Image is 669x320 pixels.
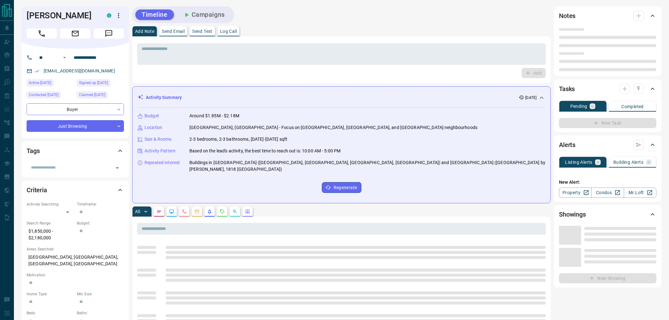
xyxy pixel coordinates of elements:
svg: Lead Browsing Activity [169,209,174,214]
p: Based on the lead's activity, the best time to reach out is: 10:00 AM - 5:00 PM [189,148,341,154]
button: Open [61,54,68,61]
span: Claimed [DATE] [79,92,105,98]
div: Alerts [559,137,656,152]
span: Email [60,28,90,39]
svg: Notes [157,209,162,214]
p: Activity Pattern [144,148,175,154]
p: Buildings in [GEOGRAPHIC_DATA] ([GEOGRAPHIC_DATA], [GEOGRAPHIC_DATA], [GEOGRAPHIC_DATA], [GEOGRAP... [189,159,545,173]
h2: Tasks [559,84,575,94]
h2: Showings [559,209,586,219]
button: Open [113,163,122,172]
p: Budget [144,113,159,119]
p: Home Type: [27,291,74,297]
a: Condos [591,188,624,198]
p: Areas Searched: [27,246,124,252]
p: 2-3 bedrooms, 2-3 bathrooms, [DATE]-[DATE] sqft [189,136,287,143]
p: Listing Alerts [565,160,592,164]
p: Building Alerts [613,160,643,164]
svg: Emails [194,209,199,214]
svg: Email Verified [35,69,39,73]
p: [GEOGRAPHIC_DATA], [GEOGRAPHIC_DATA], [GEOGRAPHIC_DATA], [GEOGRAPHIC_DATA] [27,252,124,269]
button: Timeline [135,9,174,20]
div: Showings [559,207,656,222]
p: $1,850,000 - $2,180,000 [27,226,74,243]
p: Budget: [77,220,124,226]
div: Criteria [27,182,124,198]
p: [GEOGRAPHIC_DATA], [GEOGRAPHIC_DATA] - Focus on [GEOGRAPHIC_DATA], [GEOGRAPHIC_DATA], and [GEOGRA... [189,124,477,131]
p: New Alert: [559,179,656,186]
p: Completed [621,104,644,109]
button: Regenerate [322,182,361,193]
svg: Opportunities [232,209,237,214]
div: Mon Oct 13 2025 [27,79,74,88]
div: Sun Oct 12 2025 [77,91,124,100]
p: Around $1.85M - $2.18M [189,113,239,119]
div: Tasks [559,81,656,96]
span: Call [27,28,57,39]
p: Activity Summary [146,94,182,101]
p: Motivation: [27,272,124,278]
p: Send Text [192,29,212,34]
a: Property [559,188,592,198]
p: Baths: [77,310,124,316]
span: Active [DATE] [29,80,51,86]
p: Actively Searching: [27,201,74,207]
svg: Requests [220,209,225,214]
p: Log Call [220,29,237,34]
div: Notes [559,8,656,23]
p: Repeated Interest [144,159,180,166]
p: Send Email [162,29,185,34]
h2: Notes [559,11,575,21]
div: condos.ca [107,13,111,18]
div: Sun Oct 12 2025 [27,91,74,100]
p: All [135,209,140,214]
svg: Agent Actions [245,209,250,214]
h2: Tags [27,146,40,156]
p: Search Range: [27,220,74,226]
a: [EMAIL_ADDRESS][DOMAIN_NAME] [44,68,115,73]
span: Signed up [DATE] [79,80,108,86]
p: Pending [570,104,587,108]
span: Message [94,28,124,39]
div: Tags [27,143,124,158]
p: Add Note [135,29,154,34]
p: Timeframe: [77,201,124,207]
div: Sun Oct 12 2025 [77,79,124,88]
p: Min Size: [77,291,124,297]
h2: Criteria [27,185,47,195]
div: Just Browsing [27,120,124,132]
p: Beds: [27,310,74,316]
p: Location [144,124,162,131]
p: [DATE] [525,95,537,101]
p: Size & Rooms [144,136,172,143]
div: Activity Summary[DATE] [138,92,545,103]
h2: Alerts [559,140,575,150]
svg: Listing Alerts [207,209,212,214]
div: Buyer [27,103,124,115]
a: Mr.Loft [624,188,656,198]
svg: Calls [182,209,187,214]
span: Contacted [DATE] [29,92,58,98]
button: Campaigns [176,9,231,20]
h1: [PERSON_NAME] [27,10,97,21]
